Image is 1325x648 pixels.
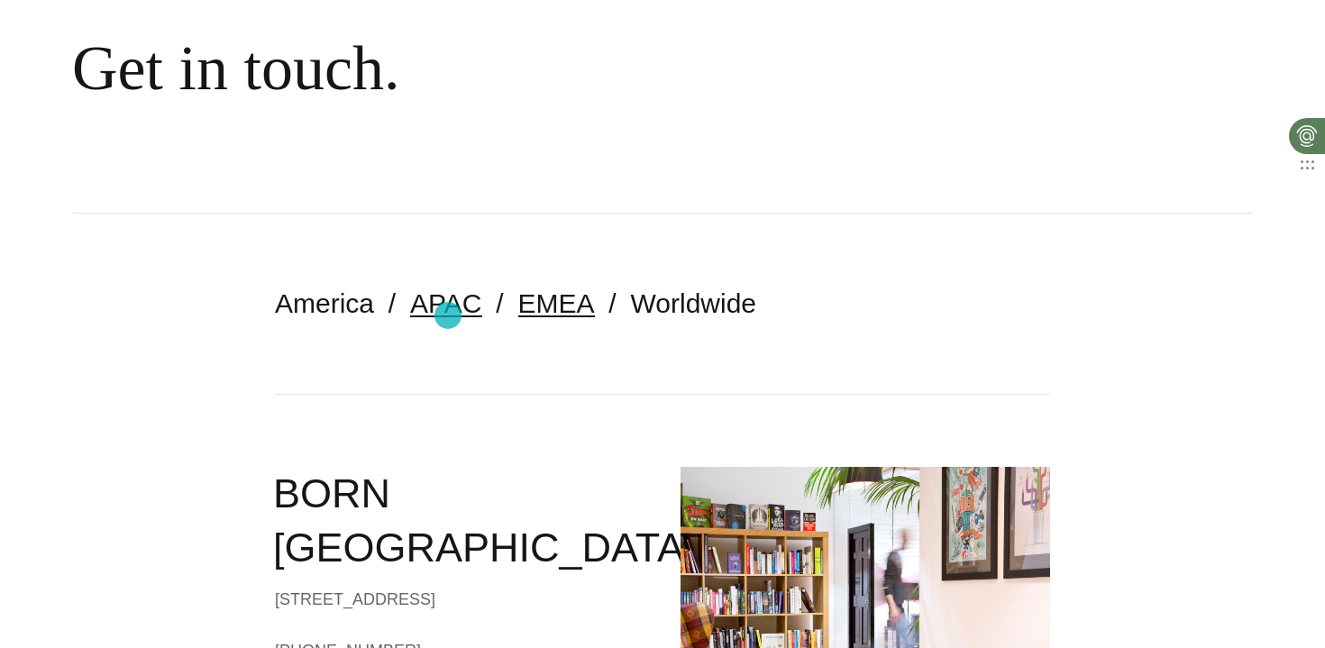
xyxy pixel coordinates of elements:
[273,467,644,576] h2: BORN [GEOGRAPHIC_DATA]
[410,288,481,318] a: APAC
[518,288,595,318] a: EMEA
[631,288,757,318] a: Worldwide
[275,586,644,613] div: [STREET_ADDRESS]
[72,32,1100,105] div: Get in touch.
[275,288,374,318] a: America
